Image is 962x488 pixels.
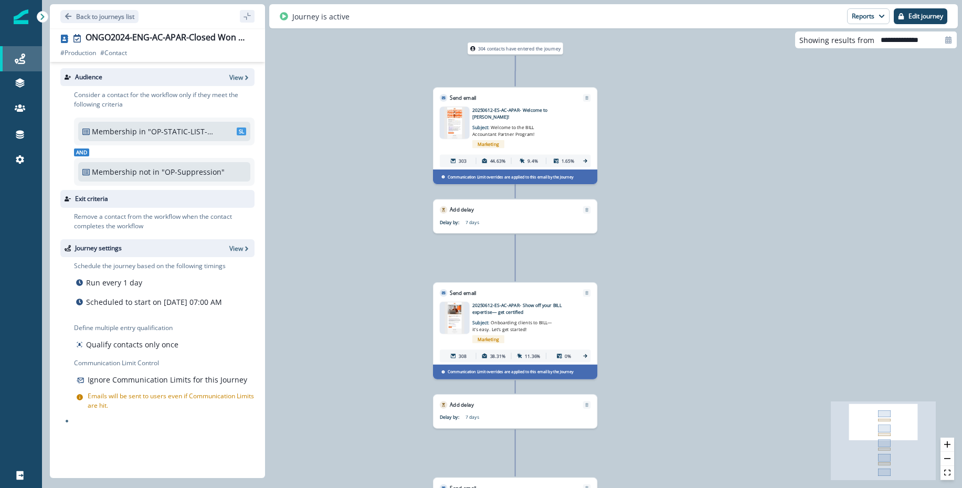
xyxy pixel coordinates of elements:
[75,194,108,204] p: Exit criteria
[162,166,232,177] p: "OP-Suppression"
[433,87,597,184] div: Send emailRemoveemail asset unavailable20250612-ES-AC-APAR- Welcome to [PERSON_NAME]!Subject: Wel...
[450,289,477,297] p: Send email
[472,315,552,333] p: Subject:
[454,43,577,55] div: 304 contacts have entered the journey
[74,212,255,231] p: Remove a contact from the workflow when the contact completes the workflow
[799,35,874,46] p: Showing results from
[448,174,574,180] p: Communication Limit overrides are applied to this email by the Journey
[440,414,466,421] p: Delay by:
[92,166,137,177] p: Membership
[75,72,102,82] p: Audience
[229,73,250,82] button: View
[940,452,954,466] button: zoom out
[229,73,243,82] p: View
[472,120,552,137] p: Subject:
[490,353,505,359] p: 38.31%
[450,94,477,102] p: Send email
[14,9,28,24] img: Inflection
[562,157,574,164] p: 1.65%
[444,107,465,139] img: email asset unavailable
[448,369,574,375] p: Communication Limit overrides are applied to this email by the Journey
[478,45,561,52] p: 304 contacts have entered the journey
[472,320,552,332] span: Onboarding clients to BILL—it’s easy. Let’s get started!
[74,323,181,333] p: Define multiple entry qualification
[86,277,142,288] p: Run every 1 day
[459,353,467,359] p: 308
[440,219,466,226] p: Delay by:
[472,335,504,343] span: Marketing
[100,48,127,58] p: # Contact
[74,148,89,156] span: And
[459,157,467,164] p: 303
[76,12,134,21] p: Back to journeys list
[60,48,96,58] p: # Production
[74,261,226,271] p: Schedule the journey based on the following timings
[74,90,255,109] p: Consider a contact for the workflow only if they meet the following criteria
[86,296,222,307] p: Scheduled to start on [DATE] 07:00 AM
[525,353,540,359] p: 11.36%
[88,374,247,385] p: Ignore Communication Limits for this Journey
[148,126,219,137] p: "OP-STATIC-LIST-ONGO2024-ENG-AC-APAR-Closed Won Onboarding"
[940,438,954,452] button: zoom in
[229,244,243,253] p: View
[450,206,473,214] p: Add delay
[472,124,535,137] span: Welcome to the BILL Accountant Partner Program!
[86,33,250,44] div: ONGO2024-ENG-AC-APAR-Closed Won Onboarding
[433,282,597,379] div: Send emailRemoveemail asset unavailable20250612-ES-AC-APAR- Show off your BILL expertise— get cer...
[847,8,890,24] button: Reports
[433,394,597,428] div: Add delayRemoveDelay by:7 days
[472,302,575,315] p: 20250612-ES-AC-APAR- Show off your BILL expertise— get certified
[237,128,246,135] span: SL
[527,157,538,164] p: 9.4%
[86,339,178,350] p: Qualify contacts only once
[60,10,139,23] button: Go back
[240,10,255,23] button: sidebar collapse toggle
[139,126,146,137] p: in
[92,126,137,137] p: Membership
[445,302,464,334] img: email asset unavailable
[450,401,473,409] p: Add delay
[74,358,255,368] p: Communication Limit Control
[433,199,597,234] div: Add delayRemoveDelay by:7 days
[466,219,545,226] p: 7 days
[229,244,250,253] button: View
[88,391,255,410] p: Emails will be sent to users even if Communication Limits are hit.
[894,8,947,24] button: Edit journey
[940,466,954,480] button: fit view
[75,243,122,253] p: Journey settings
[292,11,350,22] p: Journey is active
[490,157,505,164] p: 44.63%
[472,107,575,121] p: 20250612-ES-AC-APAR- Welcome to [PERSON_NAME]!
[466,414,545,421] p: 7 days
[908,13,943,20] p: Edit journey
[139,166,160,177] p: not in
[565,353,571,359] p: 0%
[472,140,504,148] span: Marketing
